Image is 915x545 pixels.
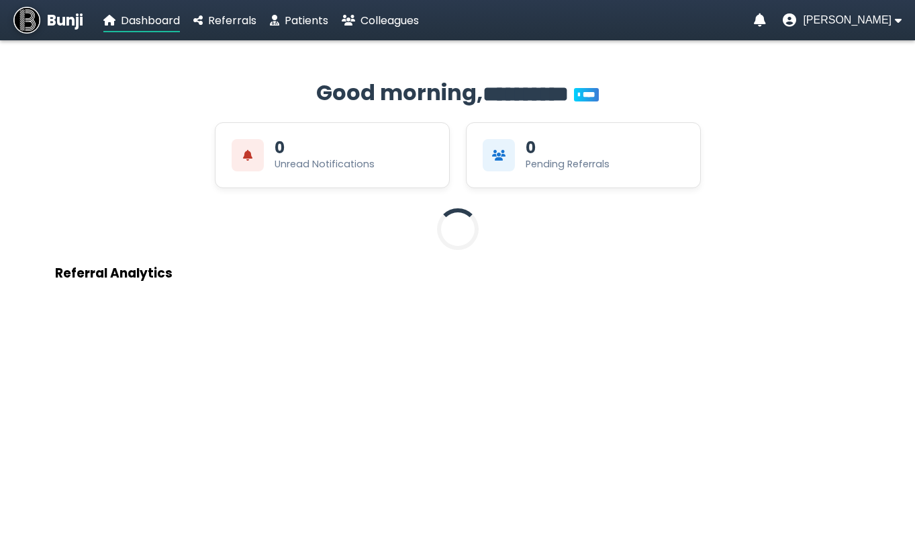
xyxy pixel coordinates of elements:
button: User menu [783,13,902,27]
h2: Good morning, [55,77,861,109]
a: Notifications [754,13,766,27]
span: Bunji [47,9,83,32]
span: Referrals [208,13,256,28]
a: Referrals [193,12,256,29]
div: 0 [526,140,536,156]
a: Bunji [13,7,83,34]
span: Dashboard [121,13,180,28]
span: Patients [285,13,328,28]
div: View Unread Notifications [215,122,450,188]
a: Dashboard [103,12,180,29]
span: You’re on Plus! [574,88,599,101]
a: Patients [270,12,328,29]
img: Bunji Dental Referral Management [13,7,40,34]
div: Unread Notifications [275,157,375,171]
div: Pending Referrals [526,157,610,171]
span: Colleagues [360,13,419,28]
h3: Referral Analytics [55,263,861,283]
div: 0 [275,140,285,156]
span: [PERSON_NAME] [803,14,892,26]
a: Colleagues [342,12,419,29]
div: View Pending Referrals [466,122,701,188]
